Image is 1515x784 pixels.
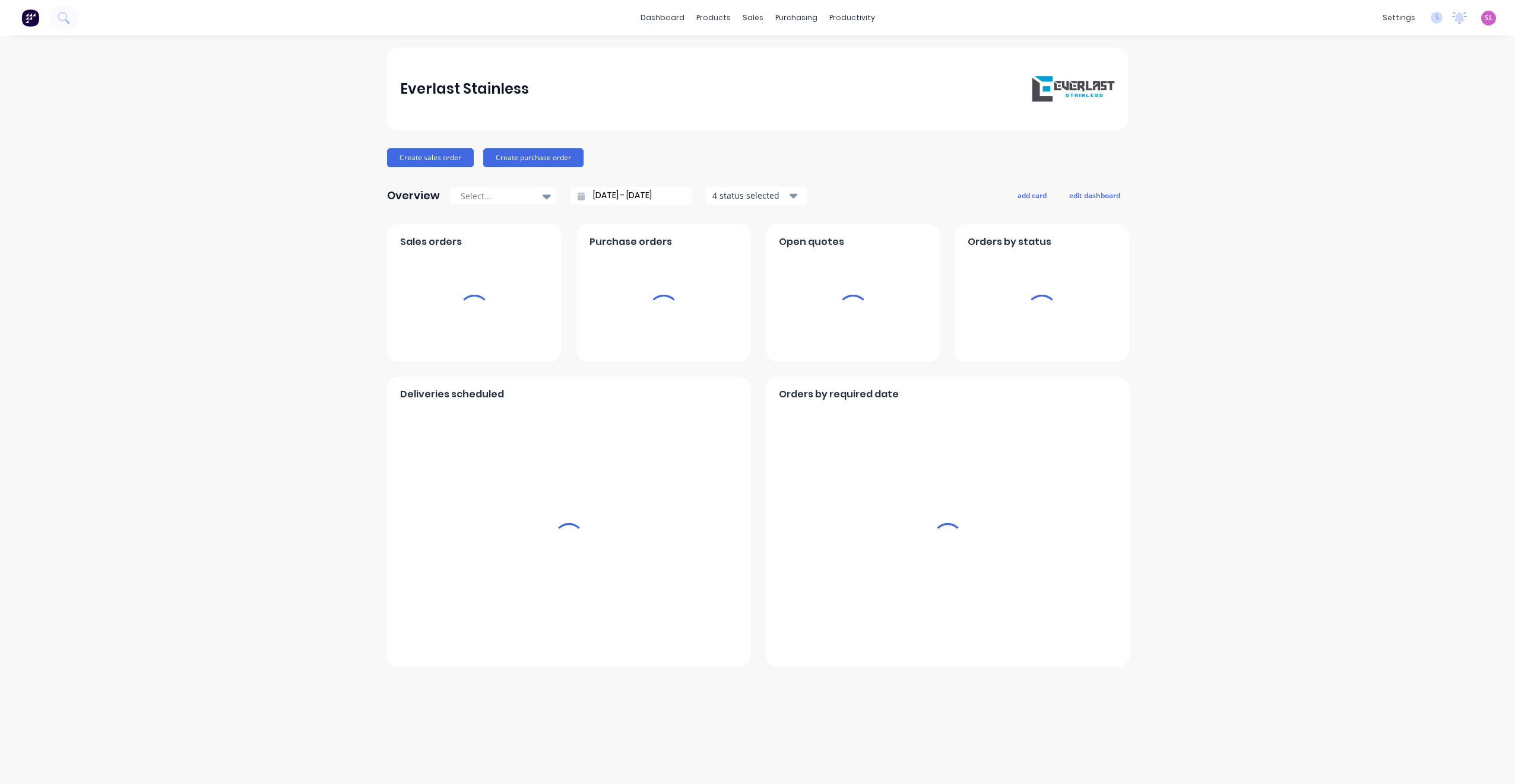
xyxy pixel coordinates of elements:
button: add card [1010,187,1054,203]
span: Orders by status [968,235,1051,249]
div: purchasing [769,9,823,27]
img: Everlast Stainless [1032,76,1115,102]
span: SL [1485,12,1493,23]
img: Factory [21,9,39,27]
span: Open quotes [779,235,844,249]
span: Deliveries scheduled [400,387,504,401]
div: sales [737,9,769,27]
span: Orders by required date [779,387,899,401]
div: settings [1377,9,1421,27]
button: edit dashboard [1061,187,1128,203]
button: Create purchase order [483,148,584,167]
div: products [690,9,737,27]
span: Purchase orders [589,235,672,249]
div: Everlast Stainless [400,77,529,101]
div: 4 status selected [712,189,787,202]
button: 4 status selected [706,187,807,205]
span: Sales orders [400,235,462,249]
a: dashboard [635,9,690,27]
div: productivity [823,9,881,27]
button: Create sales order [387,148,474,167]
div: Overview [387,184,440,208]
